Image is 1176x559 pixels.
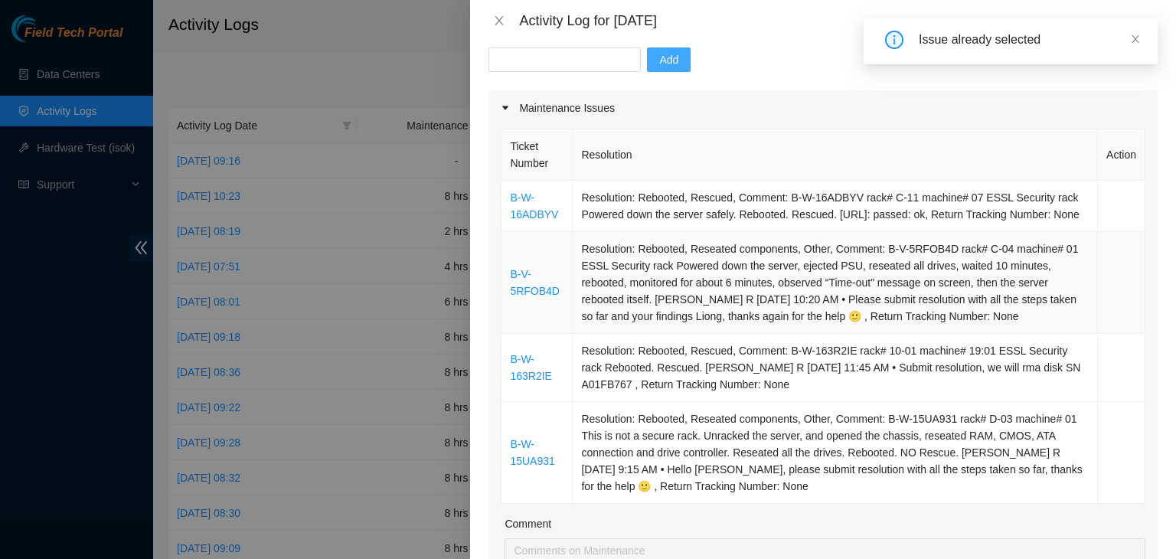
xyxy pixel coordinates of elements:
a: B-W-163R2IE [510,353,551,382]
label: Comment [505,515,551,532]
button: Add [647,47,691,72]
a: B-W-15UA931 [510,438,554,467]
div: Activity Log for [DATE] [519,12,1158,29]
span: caret-right [501,103,510,113]
span: Add [659,51,678,68]
div: Maintenance Issues [488,90,1158,126]
td: Resolution: Rebooted, Reseated components, Other, Comment: B-V-5RFOB4D rack# C-04 machine# 01 ESS... [573,232,1098,334]
span: close [493,15,505,27]
th: Action [1098,129,1145,181]
td: Resolution: Rebooted, Rescued, Comment: B-W-16ADBYV rack# C-11 machine# 07 ESSL Security rack Pow... [573,181,1098,232]
td: Resolution: Rebooted, Reseated components, Other, Comment: B-W-15UA931 rack# D-03 machine# 01 Thi... [573,402,1098,504]
a: B-W-16ADBYV [510,191,558,221]
button: Close [488,14,510,28]
span: info-circle [885,31,903,49]
div: Issue already selected [919,31,1139,49]
span: close [1130,34,1141,44]
th: Resolution [573,129,1098,181]
a: B-V-5RFOB4D [510,268,560,297]
th: Ticket Number [501,129,573,181]
td: Resolution: Rebooted, Rescued, Comment: B-W-163R2IE rack# 10-01 machine# 19:01 ESSL Security rack... [573,334,1098,402]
